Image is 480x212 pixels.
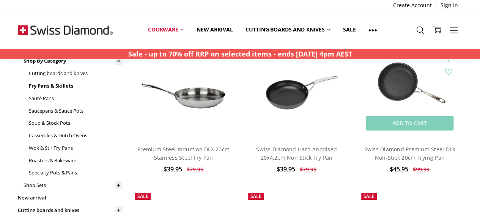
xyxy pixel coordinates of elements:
a: Swiss Diamond Hard Anodised 20x4.2cm Non Stick Fry Pan [256,146,337,161]
span: Sale [137,193,148,199]
a: Sauté Pans [28,92,123,105]
a: Wok & Stir Fry Pans [28,142,123,154]
span: Sale [250,193,261,199]
img: Swiss Diamond Premium Steel DLX Non-Stick 20cm Frying Pan [357,34,462,139]
span: $79.95 [187,166,203,173]
a: New arrival [190,21,239,38]
a: Cookware [142,21,190,38]
a: Swiss Diamond Premium Steel DLX Non-Stick 20cm Frying Pan [364,146,455,161]
strong: Sale - up to 70% off RRP on selected items - ends [DATE] 4pm AEST [128,49,352,58]
a: Saucepans & Sauce Pots [28,105,123,117]
img: Swiss Diamond Hard Anodised 20x4.2cm Non Stick Fry Pan [244,52,349,121]
img: Free Shipping On Every Order [18,11,113,49]
a: Shop By Category [23,55,123,67]
img: Premium Steel DLX - 8" (20cm) Stainless Steel Fry Pan | Swiss Diamond [131,34,236,139]
span: $45.95 [390,165,408,173]
a: Cutting boards and knives [28,67,123,80]
a: Sale [337,21,362,38]
a: Roasters & Bakeware [28,154,123,167]
a: Casseroles & Dutch Ovens [28,129,123,142]
span: $79.95 [300,166,316,173]
a: Specialty Pots & Pans [28,166,123,179]
a: Cutting boards and knives [239,21,337,38]
span: $39.95 [164,165,182,173]
span: $39.95 [277,165,295,173]
span: $99.99 [413,166,430,173]
span: Sale [364,193,375,199]
a: Add to Cart [366,116,453,130]
a: Soup & Stock Pots [28,117,123,129]
a: New arrival [18,192,123,204]
a: Shop Sets [23,179,123,192]
a: Show All [362,21,383,38]
a: Fry Pans & Skillets [28,80,123,92]
a: Premium Steel Induction DLX 20cm Stainless Steel Fry Pan [137,146,230,161]
a: Swiss Diamond Hard Anodised 20x4.2cm Non Stick Fry Pan [244,34,349,139]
